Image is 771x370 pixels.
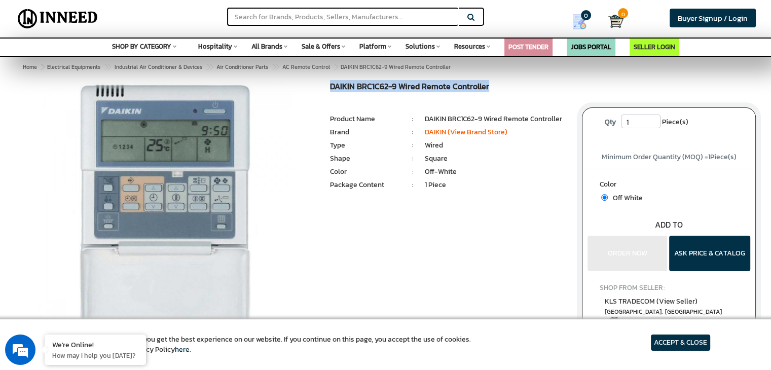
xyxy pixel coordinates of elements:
span: AC Remote Control [282,63,330,71]
span: 1 [708,152,710,162]
a: my Quotes 0 [558,10,608,33]
li: Brand [330,127,401,137]
a: Industrial Air Conditioner & Devices [113,61,204,73]
em: Driven by SalesIQ [80,244,129,251]
li: Color [330,167,401,177]
li: : [401,154,425,164]
li: Type [330,140,401,151]
img: salesiqlogo_leal7QplfZFryJ6FIlVepeu7OftD7mt8q6exU6-34PB8prfIgodN67KcxXM9Y7JQ_.png [70,245,77,251]
div: We're Online! [52,340,138,349]
li: Product Name [330,114,401,124]
img: logo_Zg8I0qSkbAqR2WFHt3p6CTuqpyXMFPubPcD2OT02zFN43Cy9FUNNG3NEPhM_Q1qe_.png [17,61,43,66]
img: Show My Quotes [572,14,587,29]
div: Minimize live chat window [166,5,191,29]
article: We use cookies to ensure you get the best experience on our website. If you continue on this page... [61,335,471,355]
span: DAIKIN BRC1C62-9 Wired Remote Controller [45,63,451,71]
img: Inneed.Market [14,6,102,31]
span: Sale & Offers [302,42,340,51]
a: Electrical Equipments [45,61,102,73]
span: Piece(s) [662,115,688,130]
span: Electrical Equipments [47,63,100,71]
label: Qty [600,115,621,130]
span: > [334,61,339,73]
a: Air Conditioner Parts [214,61,270,73]
textarea: Type your message and hit 'Enter' [5,255,193,291]
span: Minimum Order Quantity (MOQ) = Piece(s) [602,152,737,162]
span: > [206,61,211,73]
span: 0 [581,10,591,20]
span: > [104,61,109,73]
a: Buyer Signup / Login [670,9,756,27]
li: : [401,167,425,177]
input: Search for Brands, Products, Sellers, Manufacturers... [227,8,458,26]
li: Square [425,154,567,164]
li: : [401,114,425,124]
li: : [401,180,425,190]
span: Resources [454,42,485,51]
span: > [41,63,44,71]
img: DAIKIN BRC1C62-9 Wired Remote Controller [39,82,292,336]
span: Solutions [406,42,435,51]
li: 1 Piece [425,180,567,190]
div: Chat with us now [53,57,170,70]
img: inneed-verified-seller-icon.png [607,317,622,332]
li: : [401,127,425,137]
span: All Brands [251,42,282,51]
a: KLS TRADECOM (View Seller) [GEOGRAPHIC_DATA], [GEOGRAPHIC_DATA] Verified Seller [605,296,733,335]
li: DAIKIN BRC1C62-9 Wired Remote Controller [425,114,567,124]
button: ASK PRICE & CATALOG [669,236,750,271]
span: Platform [359,42,386,51]
p: How may I help you today? [52,351,138,360]
a: here [175,344,190,355]
img: Cart [608,14,623,29]
li: Off-White [425,167,567,177]
a: AC Remote Control [280,61,332,73]
span: Air Conditioner Parts [216,63,268,71]
a: JOBS PORTAL [571,42,611,52]
a: DAIKIN (View Brand Store) [425,127,507,137]
a: Cart 0 [608,10,616,32]
div: ADD TO [582,219,755,231]
span: Hospitality [198,42,232,51]
span: Off White [608,193,643,203]
a: POST TENDER [508,42,548,52]
h1: DAIKIN BRC1C62-9 Wired Remote Controller [330,82,567,94]
span: East Delhi [605,308,733,316]
h4: SHOP FROM SELLER: [600,284,738,291]
li: Shape [330,154,401,164]
span: SHOP BY CATEGORY [112,42,171,51]
span: We're online! [59,117,140,219]
span: Buyer Signup / Login [678,12,748,24]
li: Wired [425,140,567,151]
span: KLS TRADECOM [605,296,697,307]
span: Industrial Air Conditioner & Devices [115,63,202,71]
li: Package Content [330,180,401,190]
article: ACCEPT & CLOSE [651,335,710,351]
label: Color [600,179,738,192]
li: : [401,140,425,151]
span: 0 [618,8,628,18]
a: SELLER LOGIN [634,42,675,52]
span: > [272,61,277,73]
a: Home [21,61,39,73]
